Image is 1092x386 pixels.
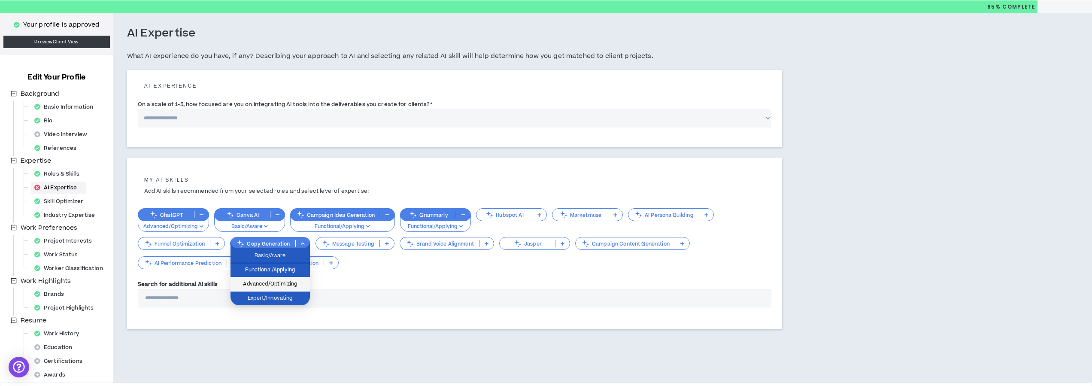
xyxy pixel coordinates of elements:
[316,240,379,247] p: Message Testing
[31,235,100,247] div: Project Interests
[576,240,675,247] p: Campaign Content Generation
[3,36,110,48] a: PreviewClient View
[21,156,51,165] span: Expertise
[290,216,395,232] button: Functional/Applying
[9,357,29,377] div: Open Intercom Messenger
[400,212,456,218] p: Grammarly
[31,262,112,274] div: Worker Classification
[138,240,210,247] p: Funnel Optimization
[31,128,96,140] div: Video Interview
[291,212,380,218] p: Campaign Idea Generation
[138,216,209,232] button: Advanced/Optimizing
[138,280,218,288] label: Search for additional AI skills
[138,97,432,111] label: On a scale of 1-5, how focused are you on integrating AI tools into the deliverables you create f...
[138,260,227,266] p: AI Performance Prediction
[21,223,77,232] span: Work Preferences
[31,288,73,300] div: Brands
[19,276,73,286] span: Work Highlights
[19,223,79,233] span: Work Preferences
[31,168,88,180] div: Roles & Skills
[143,223,203,231] p: Advanced/Optimizing
[406,223,465,231] p: Functional/Applying
[31,101,102,113] div: Basic Information
[11,91,17,97] span: minus-square
[400,216,471,232] button: Functional/Applying
[138,83,771,89] h5: AI experience
[215,212,270,218] p: Canva AI
[24,72,89,82] h3: Edit Your Profile
[11,317,17,323] span: minus-square
[31,341,81,353] div: Education
[476,212,532,218] p: Hubspot AI
[19,89,61,99] span: Background
[231,240,295,247] p: Copy Generation
[127,51,782,61] h5: What AI experience do you have, if any? Describing your approach to AI and selecting any related ...
[11,278,17,284] span: minus-square
[31,355,91,367] div: Certifications
[220,223,279,231] p: Basic/Aware
[23,20,100,30] p: Your profile is approved
[21,316,46,325] span: Resume
[400,240,479,247] p: Brand Voice Alignment
[19,316,48,326] span: Resume
[31,302,102,314] div: Project Highlights
[11,158,17,164] span: minus-square
[236,265,305,275] span: Functional/Applying
[31,369,74,381] div: Awards
[214,216,285,232] button: Basic/Aware
[987,0,1036,13] p: 95%
[31,142,85,154] div: References
[628,212,699,218] p: AI Persona Building
[296,223,389,231] p: Functional/Applying
[19,156,53,166] span: Expertise
[236,294,305,303] span: Expert/Innovating
[31,209,103,221] div: Industry Expertise
[21,277,71,286] span: Work Highlights
[31,328,88,340] div: Work History
[31,195,92,207] div: Skill Optimizer
[552,212,608,218] p: Marketmuse
[21,89,59,98] span: Background
[1001,3,1036,11] span: Complete
[500,240,555,247] p: Jasper
[138,177,771,183] h5: My AI skills
[138,187,771,195] p: Add AI skills recommended from your selected roles and select level of expertise:
[31,182,86,194] div: AI Expertise
[236,251,305,261] span: Basic/Aware
[31,115,61,127] div: Bio
[138,212,194,218] p: ChatGPT
[11,225,17,231] span: minus-square
[236,280,305,289] span: Advanced/Optimizing
[31,249,86,261] div: Work Status
[127,26,196,41] h3: AI Expertise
